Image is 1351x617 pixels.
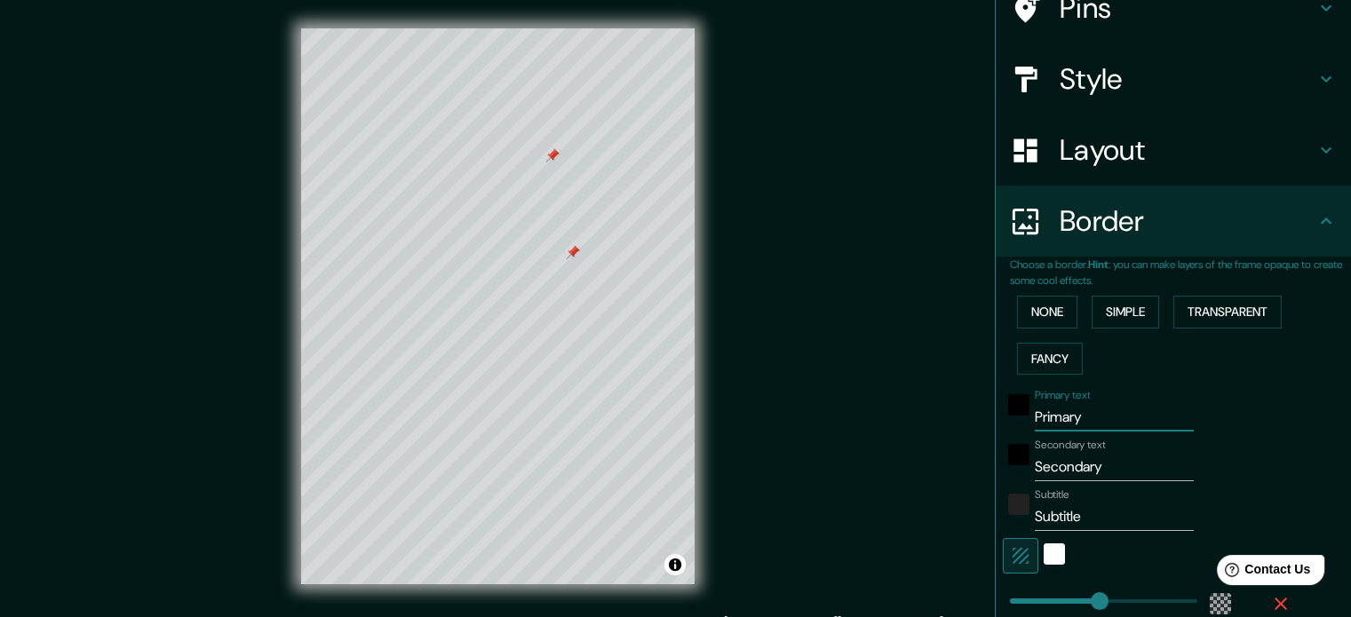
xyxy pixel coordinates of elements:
button: Transparent [1173,296,1282,328]
label: Subtitle [1035,487,1069,502]
h4: Layout [1060,132,1315,168]
button: Fancy [1017,343,1083,376]
label: Primary text [1035,388,1090,403]
p: Choose a border. : you can make layers of the frame opaque to create some cool effects. [1010,257,1351,289]
div: Style [996,44,1351,115]
h4: Border [1060,203,1315,239]
button: color-55555544 [1210,593,1231,614]
b: Hint [1088,257,1109,272]
button: black [1008,444,1029,465]
h4: Style [1060,61,1315,97]
button: Toggle attribution [664,554,686,575]
div: Border [996,186,1351,257]
button: black [1008,394,1029,415]
button: None [1017,296,1077,328]
iframe: Help widget launcher [1193,548,1331,597]
div: Layout [996,115,1351,186]
label: Secondary text [1035,438,1106,453]
button: white [1044,543,1065,565]
button: Simple [1092,296,1159,328]
button: color-222222 [1008,494,1029,515]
